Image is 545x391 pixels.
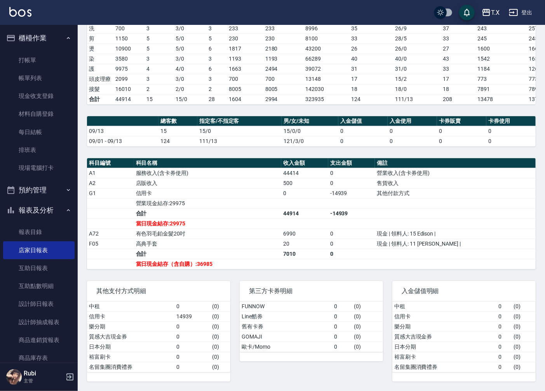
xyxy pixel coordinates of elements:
[282,126,338,136] td: 15/0/0
[402,287,526,295] span: 入金儲值明細
[24,377,63,384] p: 主管
[441,94,476,104] td: 208
[476,74,527,84] td: 773
[227,44,263,54] td: 1817
[392,352,496,362] td: 裕富刷卡
[134,188,282,198] td: 信用卡
[392,332,496,342] td: 質感大吉現金券
[87,178,134,188] td: A2
[512,362,536,372] td: ( 0 )
[303,23,349,33] td: 8996
[281,229,328,239] td: 6990
[207,23,227,33] td: 3
[393,74,441,84] td: 15 / 2
[375,229,536,239] td: 現金 | 領料人: 15 Edison |
[3,277,75,295] a: 互助點數明細
[174,362,210,372] td: 0
[207,94,227,104] td: 28
[491,8,500,17] div: T.X
[441,64,476,74] td: 33
[158,126,197,136] td: 15
[3,159,75,177] a: 現場電腦打卡
[349,64,394,74] td: 31
[134,249,282,259] td: 合計
[441,33,476,44] td: 33
[388,116,437,126] th: 入金使用
[496,352,512,362] td: 0
[392,302,536,372] table: a dense table
[282,136,338,146] td: 121/3/0
[512,321,536,332] td: ( 0 )
[174,342,210,352] td: 0
[174,352,210,362] td: 0
[87,23,113,33] td: 洗
[338,136,388,146] td: 0
[476,33,527,44] td: 245
[476,23,527,33] td: 243
[476,84,527,94] td: 7891
[87,362,174,372] td: 名留集團消費禮券
[352,311,383,321] td: ( 0 )
[441,44,476,54] td: 27
[134,168,282,178] td: 服務收入(含卡券使用)
[87,321,174,332] td: 樂分期
[332,321,352,332] td: 0
[328,208,375,218] td: -14939
[227,33,263,44] td: 230
[393,23,441,33] td: 26 / 9
[352,321,383,332] td: ( 0 )
[512,352,536,362] td: ( 0 )
[113,84,145,94] td: 16010
[134,229,282,239] td: 有色羽毛鉑金髮20吋
[512,332,536,342] td: ( 0 )
[210,311,230,321] td: ( 0 )
[145,84,174,94] td: 2
[393,54,441,64] td: 40 / 0
[134,178,282,188] td: 店販收入
[375,168,536,178] td: 營業收入(含卡券使用)
[87,229,134,239] td: A72
[87,84,113,94] td: 接髮
[3,313,75,331] a: 設計師抽成報表
[352,342,383,352] td: ( 0 )
[134,208,282,218] td: 合計
[437,126,486,136] td: 0
[392,362,496,372] td: 名留集團消費禮券
[158,136,197,146] td: 124
[393,44,441,54] td: 26 / 0
[459,5,475,20] button: save
[87,188,134,198] td: G1
[24,370,63,377] h5: Rubi
[207,54,227,64] td: 3
[349,33,394,44] td: 33
[87,158,134,168] th: 科目編號
[174,23,207,33] td: 3 / 0
[332,332,352,342] td: 0
[332,342,352,352] td: 0
[174,54,207,64] td: 3 / 0
[281,188,328,198] td: 0
[174,332,210,342] td: 0
[174,33,207,44] td: 5 / 0
[87,311,174,321] td: 信用卡
[207,33,227,44] td: 5
[375,158,536,168] th: 備註
[87,239,134,249] td: F05
[87,302,230,372] table: a dense table
[392,311,496,321] td: 信用卡
[349,74,394,84] td: 17
[263,84,304,94] td: 8005
[210,362,230,372] td: ( 0 )
[113,33,145,44] td: 1150
[174,64,207,74] td: 4 / 0
[392,302,496,312] td: 中租
[496,302,512,312] td: 0
[87,64,113,74] td: 護
[352,302,383,312] td: ( 0 )
[441,54,476,64] td: 43
[134,239,282,249] td: 高典手套
[349,44,394,54] td: 26
[87,116,536,147] table: a dense table
[3,141,75,159] a: 排班表
[375,188,536,198] td: 其他付款方式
